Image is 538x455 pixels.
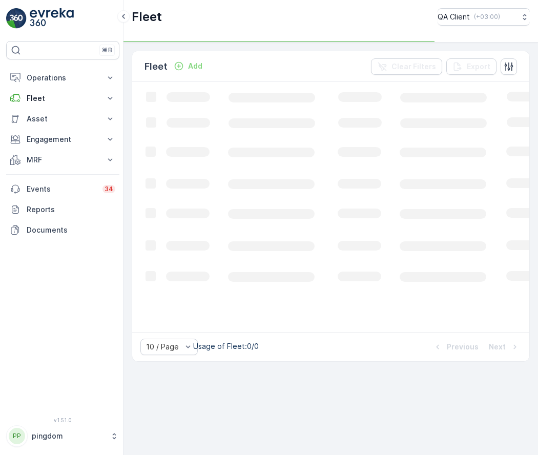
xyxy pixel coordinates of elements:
[30,8,74,29] img: logo_light-DOdMpM7g.png
[474,13,500,21] p: ( +03:00 )
[6,88,119,109] button: Fleet
[102,46,112,54] p: ⌘B
[438,8,530,26] button: QA Client(+03:00)
[27,204,115,215] p: Reports
[438,12,470,22] p: QA Client
[488,341,521,353] button: Next
[6,199,119,220] a: Reports
[6,179,119,199] a: Events34
[6,8,27,29] img: logo
[6,129,119,150] button: Engagement
[6,417,119,423] span: v 1.51.0
[132,9,162,25] p: Fleet
[193,341,259,351] p: Usage of Fleet : 0/0
[32,431,105,441] p: pingdom
[27,184,96,194] p: Events
[27,155,99,165] p: MRF
[6,220,119,240] a: Documents
[391,61,436,72] p: Clear Filters
[467,61,490,72] p: Export
[6,150,119,170] button: MRF
[27,73,99,83] p: Operations
[27,114,99,124] p: Asset
[446,58,496,75] button: Export
[447,342,479,352] p: Previous
[144,59,168,74] p: Fleet
[6,425,119,447] button: PPpingdom
[431,341,480,353] button: Previous
[371,58,442,75] button: Clear Filters
[6,109,119,129] button: Asset
[27,93,99,104] p: Fleet
[105,185,113,193] p: 34
[9,428,25,444] div: PP
[27,225,115,235] p: Documents
[170,60,206,72] button: Add
[489,342,506,352] p: Next
[27,134,99,144] p: Engagement
[6,68,119,88] button: Operations
[188,61,202,71] p: Add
